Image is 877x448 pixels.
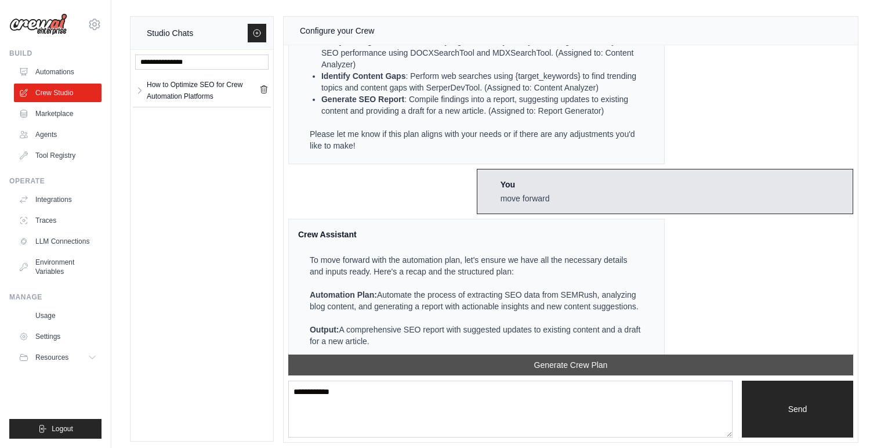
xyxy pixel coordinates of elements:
p: Please let me know if this plan aligns with your needs or if there are any adjustments you'd like... [310,128,641,151]
strong: Output: [310,325,339,334]
span: Logout [52,424,73,433]
a: How to Optimize SEO for Crew Automation Platforms [144,79,259,102]
div: Manage [9,292,102,302]
a: Usage [14,306,102,325]
strong: Identify Content Gaps [321,71,405,81]
a: Tool Registry [14,146,102,165]
a: LLM Connections [14,232,102,251]
li: : Perform web searches using {target_keywords} to find trending topics and content gaps with Serp... [321,70,641,93]
strong: Automation Plan: [310,290,377,299]
button: Resources [14,348,102,367]
div: Configure your Crew [300,24,374,38]
a: Integrations [14,190,102,209]
strong: Generate SEO Report [321,95,404,104]
div: Build [9,49,102,58]
div: Crew Assistant [298,229,641,240]
div: Studio Chats [147,26,193,40]
p: Automate the process of extracting SEO data from SEMRush, analyzing blog content, and generating ... [310,289,641,312]
a: Crew Studio [14,84,102,102]
li: : Compile findings into a report, suggesting updates to existing content and providing a draft fo... [321,93,641,117]
img: Logo [9,13,67,35]
p: A comprehensive SEO report with suggested updates to existing content and a draft for a new article. [310,324,641,347]
span: Resources [35,353,68,362]
button: Generate Crew Plan [288,355,853,375]
a: Settings [14,327,102,346]
a: Automations [14,63,102,81]
button: Logout [9,419,102,439]
a: Traces [14,211,102,230]
div: You [501,179,550,190]
a: Marketplace [14,104,102,123]
li: : Evaluate {blog files} for keyword usage, readability, and SEO performance using DOCXSearchTool ... [321,35,641,70]
p: To move forward with the automation plan, let's ensure we have all the necessary details and inpu... [310,254,641,277]
a: Environment Variables [14,253,102,281]
div: How to Optimize SEO for Crew Automation Platforms [147,79,259,102]
div: move forward [501,193,550,204]
div: Operate [9,176,102,186]
a: Agents [14,125,102,144]
button: Send [742,381,853,438]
